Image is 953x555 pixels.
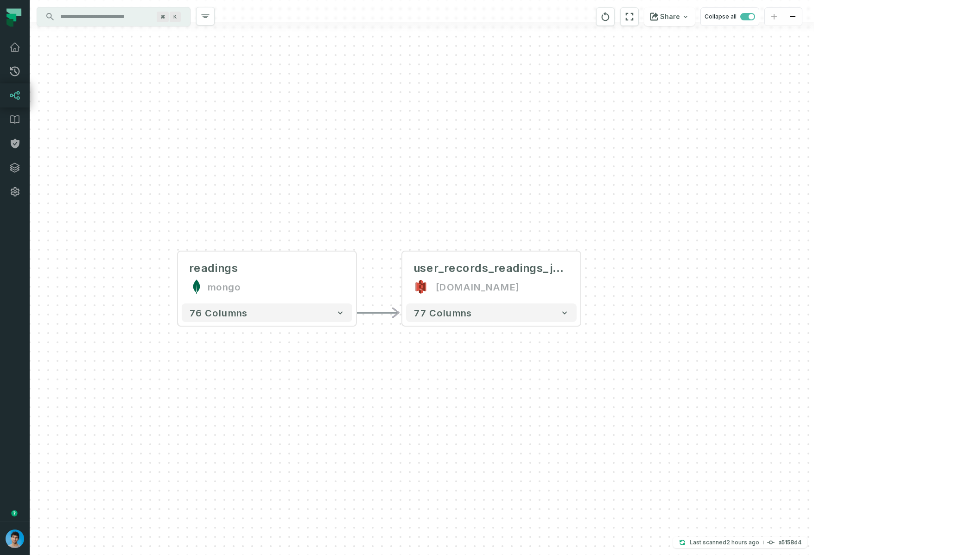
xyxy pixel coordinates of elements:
span: Press ⌘ + K to focus the search bar [157,12,169,22]
span: Press ⌘ + K to focus the search bar [170,12,181,22]
button: zoom out [783,8,802,26]
div: readings [189,261,238,276]
button: Collapse all [700,7,759,26]
div: user_records_readings_json [413,261,569,276]
h4: a5158d4 [778,540,801,545]
img: avatar of Omri Ildis [6,530,24,548]
div: Tooltip anchor [10,509,19,517]
div: hello.do.data.prod [436,279,519,294]
p: Last scanned [690,538,759,547]
span: 77 columns [413,307,472,318]
relative-time: Aug 28, 2025, 11:21 AM GMT+3 [726,539,759,546]
div: mongo [208,279,241,294]
button: Share [644,7,695,26]
span: 76 columns [189,307,248,318]
button: Last scanned[DATE] 11:21:52 AMa5158d4 [673,537,807,548]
